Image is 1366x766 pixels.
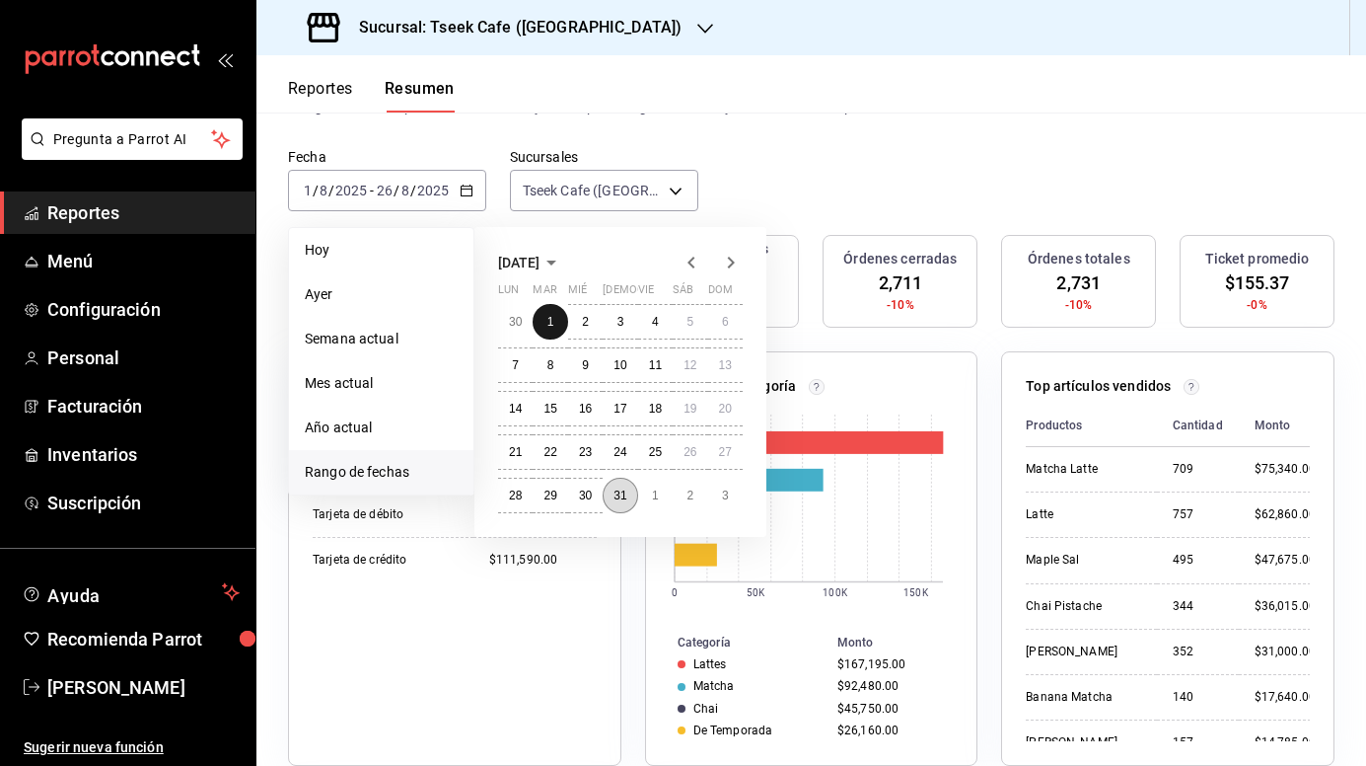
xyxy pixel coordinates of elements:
div: $14,785.00 [1255,734,1316,751]
input: ---- [416,183,450,198]
button: 12 de julio de 2025 [673,347,707,383]
h3: Sucursal: Tseek Cafe ([GEOGRAPHIC_DATA]) [343,16,682,39]
abbr: 13 de julio de 2025 [719,358,732,372]
button: [DATE] [498,251,563,274]
button: 14 de julio de 2025 [498,391,533,426]
button: 22 de julio de 2025 [533,434,567,470]
span: Reportes [47,199,240,226]
label: Fecha [288,150,486,164]
abbr: 5 de julio de 2025 [686,315,693,329]
button: 13 de julio de 2025 [708,347,743,383]
button: 26 de julio de 2025 [673,434,707,470]
button: 30 de junio de 2025 [498,304,533,340]
abbr: 2 de agosto de 2025 [686,489,693,502]
span: Personal [47,345,240,371]
span: Ayuda [47,580,214,604]
a: Pregunta a Parrot AI [14,143,243,164]
span: 2,731 [1056,269,1101,296]
button: 20 de julio de 2025 [708,391,743,426]
div: [PERSON_NAME] [1026,644,1140,660]
abbr: 20 de julio de 2025 [719,402,732,416]
label: Sucursales [510,150,698,164]
span: Mes actual [305,373,458,394]
abbr: 31 de julio de 2025 [613,489,626,502]
abbr: miércoles [568,283,587,304]
button: 8 de julio de 2025 [533,347,567,383]
p: Top artículos vendidos [1026,376,1171,397]
abbr: 22 de julio de 2025 [543,445,556,459]
div: $36,015.00 [1255,598,1316,615]
div: $45,750.00 [837,702,945,716]
input: -- [400,183,410,198]
span: Hoy [305,240,458,261]
span: [PERSON_NAME] [47,674,240,701]
span: Configuración [47,296,240,323]
div: 157 [1173,734,1223,751]
div: $92,480.00 [837,679,945,693]
input: -- [303,183,313,198]
button: Resumen [385,79,455,113]
abbr: viernes [638,283,654,304]
div: $17,640.00 [1255,689,1316,706]
button: 6 de julio de 2025 [708,304,743,340]
div: $47,675.00 [1255,552,1316,569]
span: Tseek Cafe ([GEOGRAPHIC_DATA]) [523,181,662,200]
button: 4 de julio de 2025 [638,304,673,340]
abbr: jueves [603,283,719,304]
button: 2 de julio de 2025 [568,304,603,340]
abbr: 27 de julio de 2025 [719,445,732,459]
div: 709 [1173,461,1223,478]
span: -10% [887,296,914,314]
button: 21 de julio de 2025 [498,434,533,470]
span: -10% [1065,296,1093,314]
abbr: 16 de julio de 2025 [579,402,592,416]
abbr: 11 de julio de 2025 [649,358,662,372]
button: 7 de julio de 2025 [498,347,533,383]
abbr: martes [533,283,556,304]
abbr: 18 de julio de 2025 [649,402,662,416]
text: 100K [823,587,847,598]
div: $31,000.00 [1255,644,1316,660]
div: Lattes [693,657,727,671]
button: 10 de julio de 2025 [603,347,637,383]
th: Productos [1026,405,1156,447]
text: 150K [903,587,928,598]
h3: Órdenes cerradas [843,249,957,269]
button: 11 de julio de 2025 [638,347,673,383]
div: Tarjeta de crédito [313,552,458,569]
abbr: 1 de julio de 2025 [547,315,554,329]
button: 17 de julio de 2025 [603,391,637,426]
button: 19 de julio de 2025 [673,391,707,426]
span: [DATE] [498,255,539,270]
span: Sugerir nueva función [24,737,240,758]
th: Monto [829,632,976,653]
button: 23 de julio de 2025 [568,434,603,470]
abbr: 10 de julio de 2025 [613,358,626,372]
h3: Órdenes totales [1028,249,1130,269]
button: 31 de julio de 2025 [603,478,637,513]
abbr: 14 de julio de 2025 [509,402,522,416]
abbr: 12 de julio de 2025 [683,358,696,372]
button: 9 de julio de 2025 [568,347,603,383]
div: navigation tabs [288,79,455,113]
div: Matcha Latte [1026,461,1140,478]
span: Recomienda Parrot [47,626,240,652]
abbr: 8 de julio de 2025 [547,358,554,372]
abbr: 21 de julio de 2025 [509,445,522,459]
abbr: 3 de julio de 2025 [617,315,624,329]
text: 50K [746,587,764,598]
abbr: sábado [673,283,693,304]
div: Banana Matcha [1026,689,1140,706]
span: Pregunta a Parrot AI [53,129,212,150]
abbr: 25 de julio de 2025 [649,445,662,459]
div: Chai Pistache [1026,598,1140,615]
button: 27 de julio de 2025 [708,434,743,470]
div: 757 [1173,506,1223,523]
abbr: 1 de agosto de 2025 [652,489,659,502]
div: $111,590.00 [489,552,597,569]
abbr: 30 de junio de 2025 [509,315,522,329]
div: Matcha [693,679,735,693]
button: open_drawer_menu [217,51,233,67]
div: Tarjeta de débito [313,506,458,523]
span: Suscripción [47,490,240,516]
